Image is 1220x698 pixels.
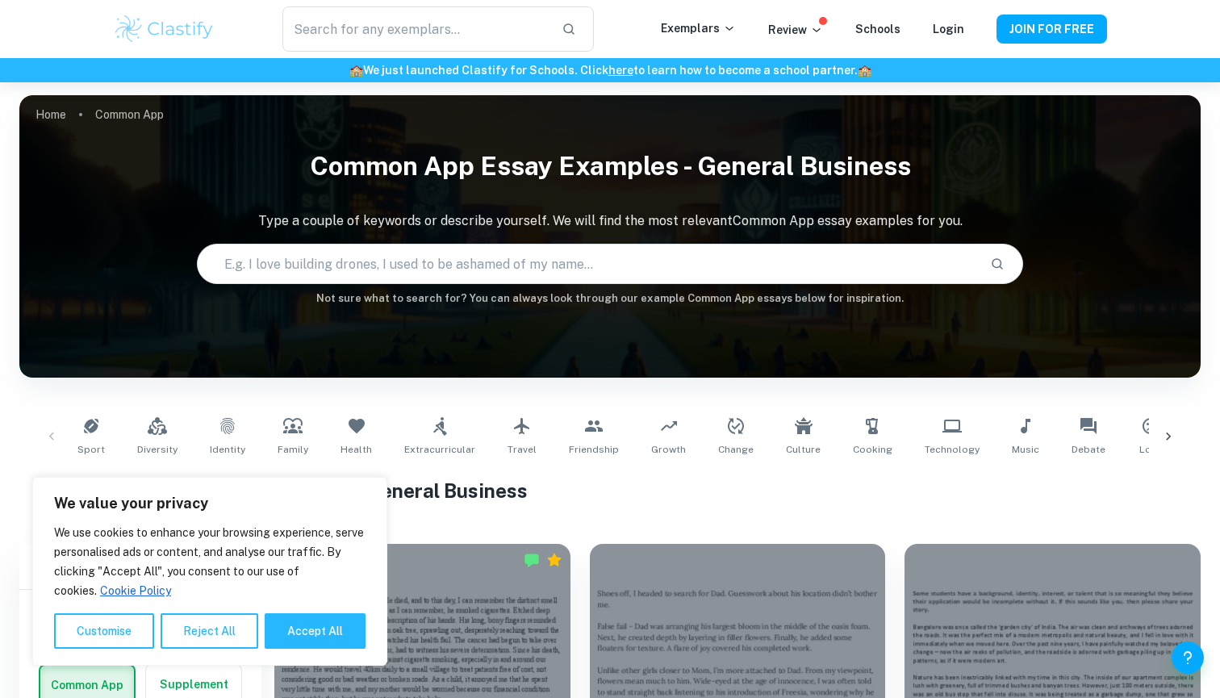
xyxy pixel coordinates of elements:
[77,442,105,457] span: Sport
[265,613,366,649] button: Accept All
[984,250,1011,278] button: Search
[99,583,172,598] a: Cookie Policy
[113,13,215,45] img: Clastify logo
[341,442,372,457] span: Health
[718,442,754,457] span: Change
[19,140,1201,192] h1: Common App Essay Examples - General Business
[198,241,978,286] input: E.g. I love building drones, I used to be ashamed of my name...
[19,544,261,589] h6: Filter exemplars
[524,552,540,568] img: Marked
[996,15,1107,44] button: JOIN FOR FREE
[1139,442,1163,457] span: Loss
[925,442,980,457] span: Technology
[786,442,821,457] span: Culture
[661,19,736,37] p: Exemplars
[546,552,562,568] div: Premium
[282,6,549,52] input: Search for any exemplars...
[54,613,154,649] button: Customise
[19,290,1201,307] h6: Not sure what to search for? You can always look through our example Common App essays below for ...
[278,442,308,457] span: Family
[651,442,686,457] span: Growth
[210,442,245,457] span: Identity
[161,613,258,649] button: Reject All
[768,21,823,39] p: Review
[1072,442,1105,457] span: Debate
[36,103,66,126] a: Home
[855,23,900,36] a: Schools
[853,442,892,457] span: Cooking
[933,23,964,36] a: Login
[95,106,164,123] p: Common App
[349,64,363,77] span: 🏫
[1172,642,1204,674] button: Help and Feedback
[32,477,387,666] div: We value your privacy
[54,494,366,513] p: We value your privacy
[569,442,619,457] span: Friendship
[3,61,1217,79] h6: We just launched Clastify for Schools. Click to learn how to become a school partner.
[137,442,178,457] span: Diversity
[19,211,1201,231] p: Type a couple of keywords or describe yourself. We will find the most relevant Common App essay e...
[1012,442,1039,457] span: Music
[78,476,1142,505] h1: Common App Essay Examples - General Business
[608,64,633,77] a: here
[404,442,475,457] span: Extracurricular
[508,442,537,457] span: Travel
[858,64,871,77] span: 🏫
[54,523,366,600] p: We use cookies to enhance your browsing experience, serve personalised ads or content, and analys...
